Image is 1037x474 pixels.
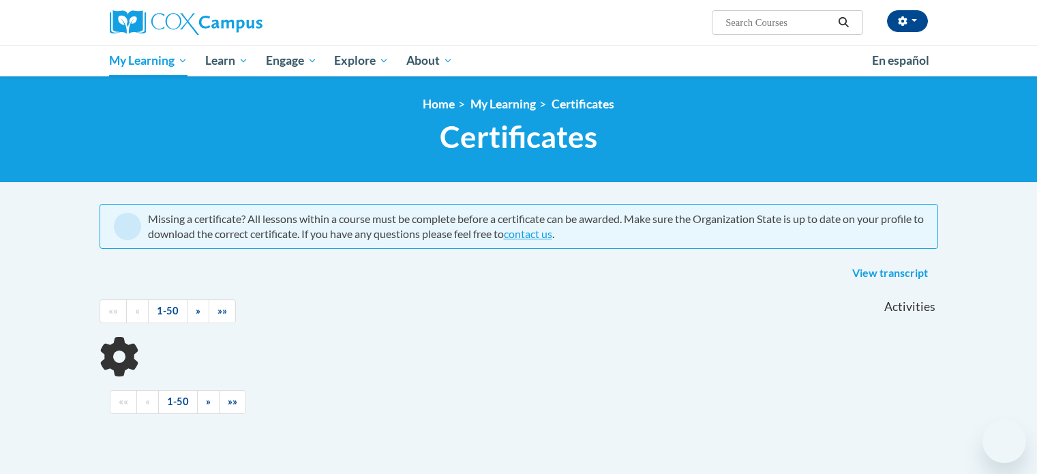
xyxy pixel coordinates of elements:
a: About [397,45,462,76]
a: Cox Campus [110,10,369,35]
span: Explore [334,53,389,69]
img: Cox Campus [110,10,262,35]
a: End [219,390,246,414]
a: Learn [196,45,257,76]
span: «« [119,396,128,407]
span: Learn [205,53,248,69]
a: End [209,299,236,323]
input: Search Courses [724,14,833,31]
a: Next [187,299,209,323]
span: My Learning [109,53,187,69]
a: Begining [110,390,137,414]
span: Activities [884,299,935,314]
a: Begining [100,299,127,323]
a: Certificates [552,97,614,111]
span: «« [108,305,118,316]
span: « [135,305,140,316]
div: Missing a certificate? All lessons within a course must be complete before a certificate can be a... [148,211,924,241]
span: » [206,396,211,407]
iframe: Button to launch messaging window [982,419,1026,463]
a: Next [197,390,220,414]
a: En español [863,46,938,75]
span: »» [217,305,227,316]
span: »» [228,396,237,407]
a: Explore [325,45,397,76]
a: My Learning [470,97,536,111]
span: Engage [266,53,317,69]
button: Account Settings [887,10,928,32]
span: About [406,53,453,69]
span: Certificates [440,119,597,155]
a: My Learning [101,45,197,76]
a: 1-50 [148,299,187,323]
a: Previous [136,390,159,414]
span: En español [872,53,929,68]
a: View transcript [842,263,938,284]
button: Search [833,14,854,31]
a: Engage [257,45,326,76]
a: Previous [126,299,149,323]
div: Main menu [89,45,948,76]
a: Home [423,97,455,111]
a: 1-50 [158,390,198,414]
span: « [145,396,150,407]
a: contact us [504,227,552,240]
span: » [196,305,200,316]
